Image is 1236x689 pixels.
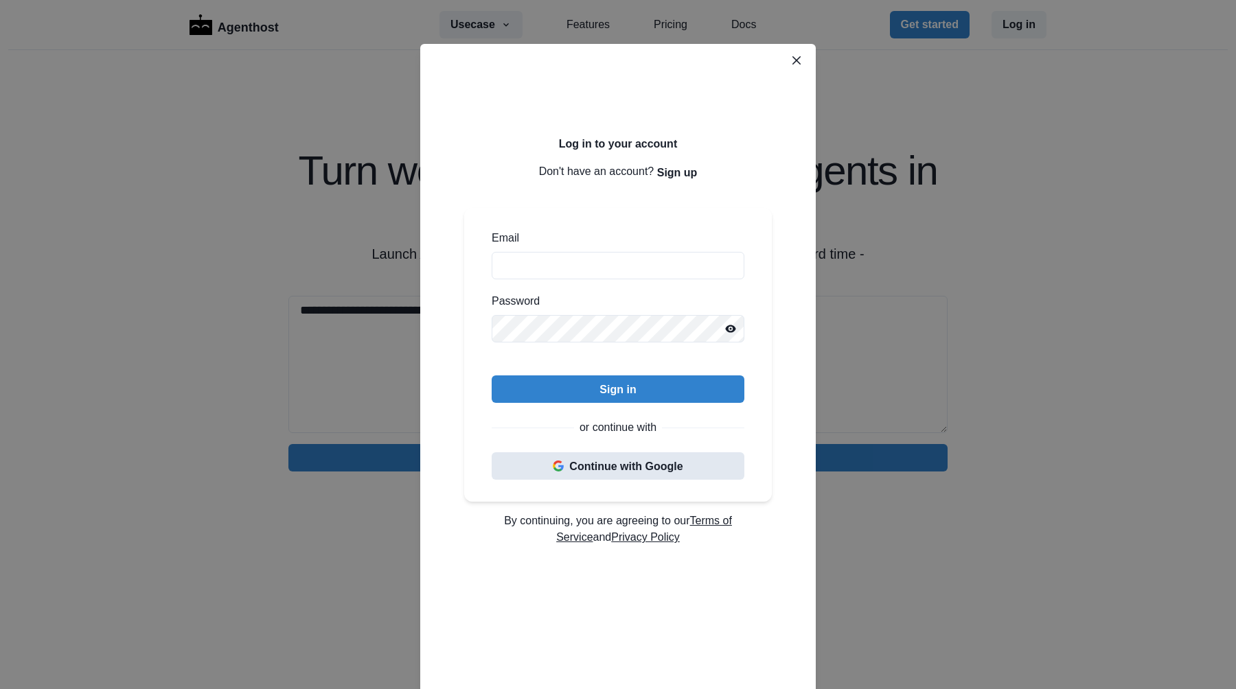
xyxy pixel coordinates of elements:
[657,159,698,186] button: Sign up
[611,531,680,543] a: Privacy Policy
[556,515,732,543] a: Terms of Service
[580,419,656,436] p: or continue with
[492,375,744,403] button: Sign in
[492,230,736,246] label: Email
[492,293,736,310] label: Password
[464,137,772,150] h2: Log in to your account
[464,159,772,186] p: Don't have an account?
[786,49,808,71] button: Close
[717,315,744,342] button: Reveal password
[492,452,744,480] button: Continue with Google
[464,513,772,546] p: By continuing, you are agreeing to our and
